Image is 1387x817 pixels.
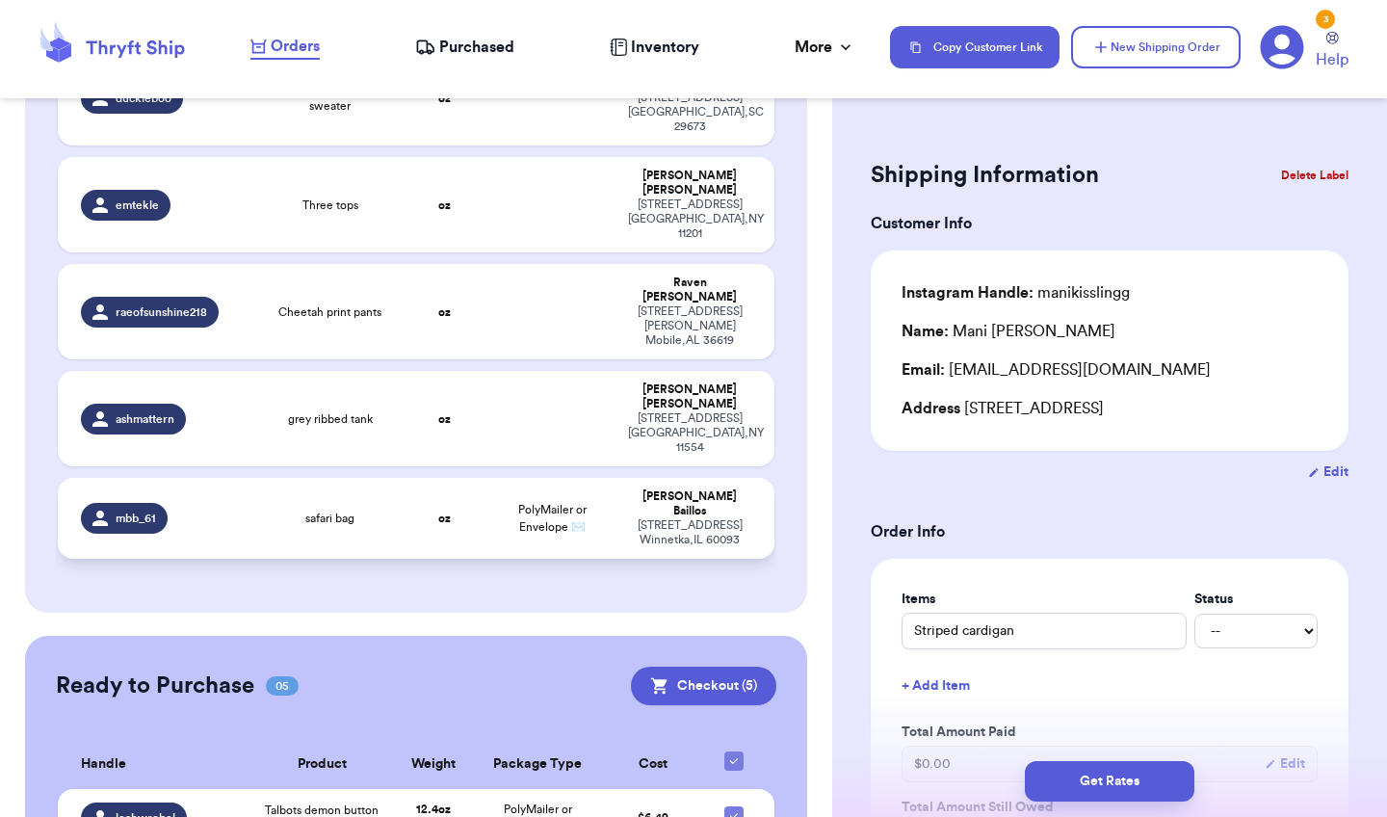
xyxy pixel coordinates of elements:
div: [PERSON_NAME] [PERSON_NAME] [628,169,751,198]
h3: Order Info [871,520,1348,543]
div: [STREET_ADDRESS] [GEOGRAPHIC_DATA] , NY 11201 [628,198,751,241]
span: Purchased [439,36,514,59]
span: Address [902,401,960,416]
a: Help [1316,32,1348,71]
strong: 12.4 oz [416,804,451,815]
span: Instagram Handle: [902,285,1034,301]
span: mbb_61 [116,511,156,526]
strong: oz [438,92,451,104]
span: raeofsunshine218 [116,304,207,320]
strong: oz [438,306,451,318]
div: [STREET_ADDRESS] [GEOGRAPHIC_DATA] , NY 11554 [628,411,751,455]
span: Three tops [302,198,358,213]
span: PolyMailer or Envelope ✉️ [518,504,587,533]
button: Edit [1308,462,1348,482]
span: Name: [902,324,949,339]
button: New Shipping Order [1071,26,1241,68]
label: Total Amount Paid [902,723,1318,742]
span: emtekle [116,198,159,213]
span: Cheetah print pants [278,304,381,320]
span: Help [1316,48,1348,71]
a: Inventory [610,36,699,59]
button: Checkout (5) [631,667,776,705]
a: Purchased [415,36,514,59]
div: [PERSON_NAME] [PERSON_NAME] [628,382,751,411]
button: + Add Item [894,665,1325,707]
span: Email: [902,362,945,378]
th: Package Type [475,740,600,789]
span: Inventory [631,36,699,59]
div: [STREET_ADDRESS] [902,397,1318,420]
span: safari bag [305,511,354,526]
th: Product [252,740,392,789]
h3: Customer Info [871,212,1348,235]
strong: oz [438,413,451,425]
div: [PERSON_NAME] Baillos [628,489,751,518]
a: 3 [1260,25,1304,69]
label: Status [1194,590,1318,609]
strong: oz [438,199,451,211]
div: [STREET_ADDRESS] Winnetka , IL 60093 [628,518,751,547]
div: More [795,36,855,59]
strong: oz [438,513,451,524]
span: Orders [271,35,320,58]
span: 05 [266,676,299,696]
span: ashmattern [116,411,174,427]
th: Weight [392,740,476,789]
button: Delete Label [1273,154,1356,197]
th: Cost [600,740,704,789]
div: 3 [1316,10,1335,29]
div: [STREET_ADDRESS][PERSON_NAME] Mobile , AL 36619 [628,304,751,348]
button: Copy Customer Link [890,26,1060,68]
h2: Shipping Information [871,160,1099,191]
a: Orders [250,35,320,60]
label: Items [902,590,1187,609]
span: Handle [81,754,126,775]
div: Raven [PERSON_NAME] [628,276,751,304]
button: Get Rates [1025,761,1194,802]
span: grey ribbed tank [288,411,373,427]
div: manikisslingg [902,281,1130,304]
h2: Ready to Purchase [56,671,254,701]
div: [STREET_ADDRESS] [GEOGRAPHIC_DATA] , SC 29673 [628,91,751,134]
div: [EMAIL_ADDRESS][DOMAIN_NAME] [902,358,1318,382]
div: Mani [PERSON_NAME] [902,320,1115,343]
